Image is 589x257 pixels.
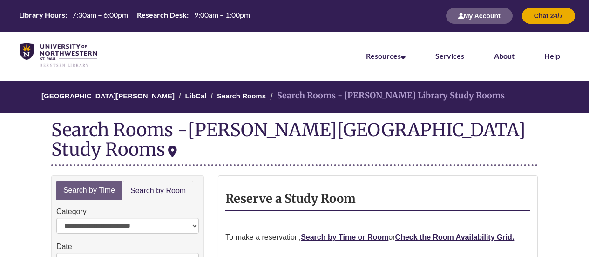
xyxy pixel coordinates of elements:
[51,120,538,166] div: Search Rooms -
[185,92,207,100] a: LibCal
[395,233,515,241] a: Check the Room Availability Grid.
[123,181,193,201] a: Search by Room
[544,51,560,60] a: Help
[15,10,68,20] th: Library Hours:
[366,51,406,60] a: Resources
[56,181,122,201] a: Search by Time
[51,118,526,160] div: [PERSON_NAME][GEOGRAPHIC_DATA] Study Rooms
[522,8,575,24] button: Chat 24/7
[133,10,190,20] th: Research Desk:
[20,43,97,68] img: UNWSP Library Logo
[56,241,72,253] label: Date
[446,8,513,24] button: My Account
[72,10,128,19] span: 7:30am – 6:00pm
[435,51,464,60] a: Services
[41,92,175,100] a: [GEOGRAPHIC_DATA][PERSON_NAME]
[522,12,575,20] a: Chat 24/7
[268,89,505,103] li: Search Rooms - [PERSON_NAME] Library Study Rooms
[494,51,515,60] a: About
[217,92,266,100] a: Search Rooms
[56,206,87,218] label: Category
[446,12,513,20] a: My Account
[15,10,253,22] a: Hours Today
[225,191,356,206] strong: Reserve a Study Room
[301,233,388,241] a: Search by Time or Room
[225,231,530,243] p: To make a reservation, or
[51,81,538,113] nav: Breadcrumb
[15,10,253,21] table: Hours Today
[194,10,250,19] span: 9:00am – 1:00pm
